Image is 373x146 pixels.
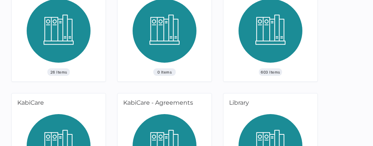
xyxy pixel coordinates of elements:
span: 0 Items [153,68,176,76]
span: 26 Items [47,68,70,76]
div: Library [223,93,315,114]
div: KabiCare [12,93,103,114]
span: 603 Items [259,68,282,76]
div: KabiCare - Agreements [118,93,209,114]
